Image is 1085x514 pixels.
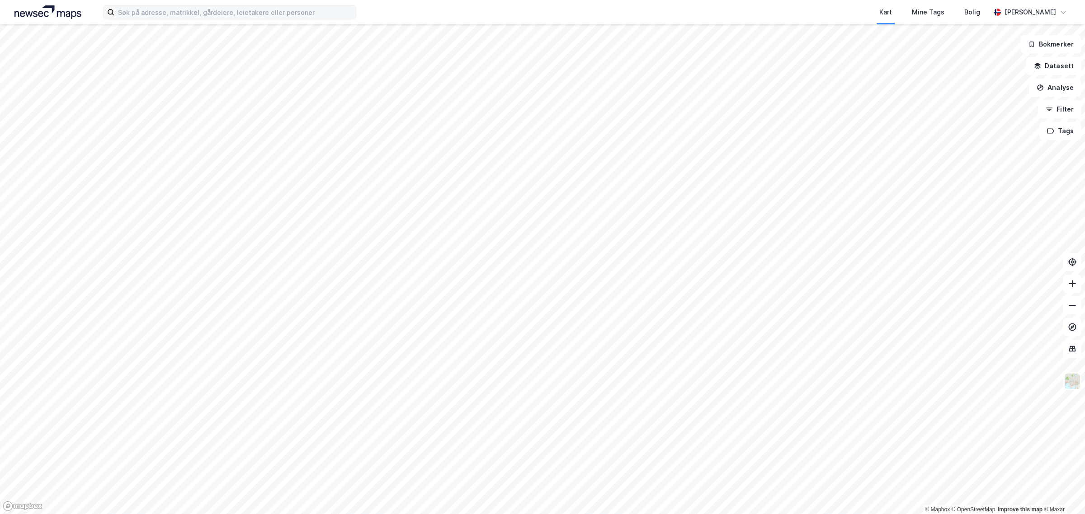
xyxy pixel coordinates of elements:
button: Bokmerker [1020,35,1081,53]
div: Mine Tags [912,7,944,18]
iframe: Chat Widget [1040,471,1085,514]
button: Filter [1038,100,1081,118]
input: Søk på adresse, matrikkel, gårdeiere, leietakere eller personer [114,5,356,19]
div: [PERSON_NAME] [1005,7,1056,18]
a: OpenStreetMap [952,506,995,513]
a: Improve this map [998,506,1043,513]
img: logo.a4113a55bc3d86da70a041830d287a7e.svg [14,5,81,19]
button: Datasett [1026,57,1081,75]
img: Z [1064,373,1081,390]
button: Tags [1039,122,1081,140]
div: Bolig [964,7,980,18]
a: Mapbox [925,506,950,513]
div: Kontrollprogram for chat [1040,471,1085,514]
button: Analyse [1029,79,1081,97]
div: Kart [879,7,892,18]
a: Mapbox homepage [3,501,42,511]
